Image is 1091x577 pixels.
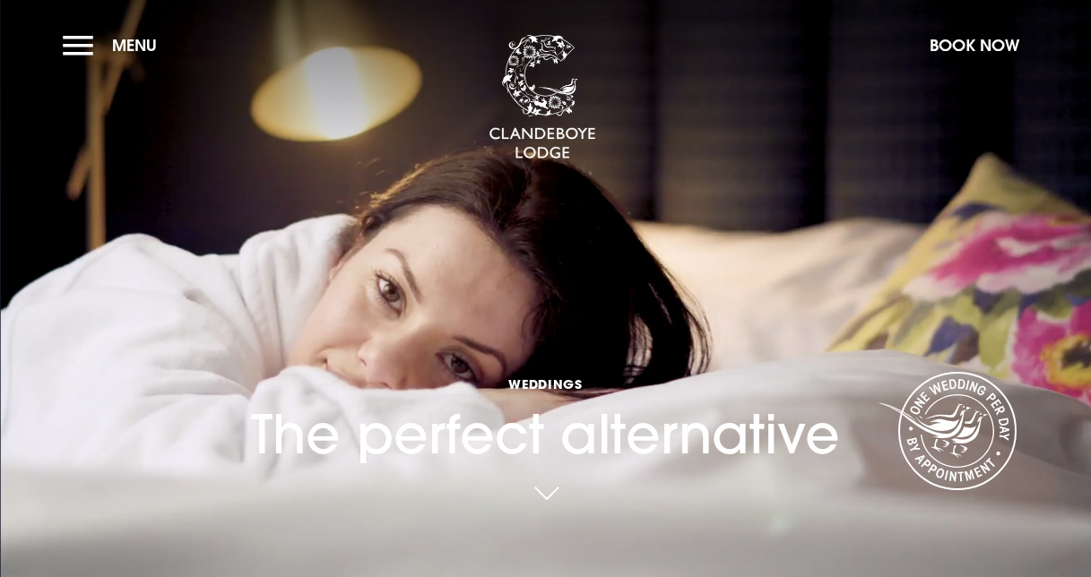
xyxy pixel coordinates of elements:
[251,375,840,392] span: Weddings
[251,304,840,466] h1: The perfect alternative
[63,26,166,65] button: Menu
[921,26,1028,65] button: Book Now
[112,35,157,56] span: Menu
[489,35,596,160] img: Clandeboye Lodge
